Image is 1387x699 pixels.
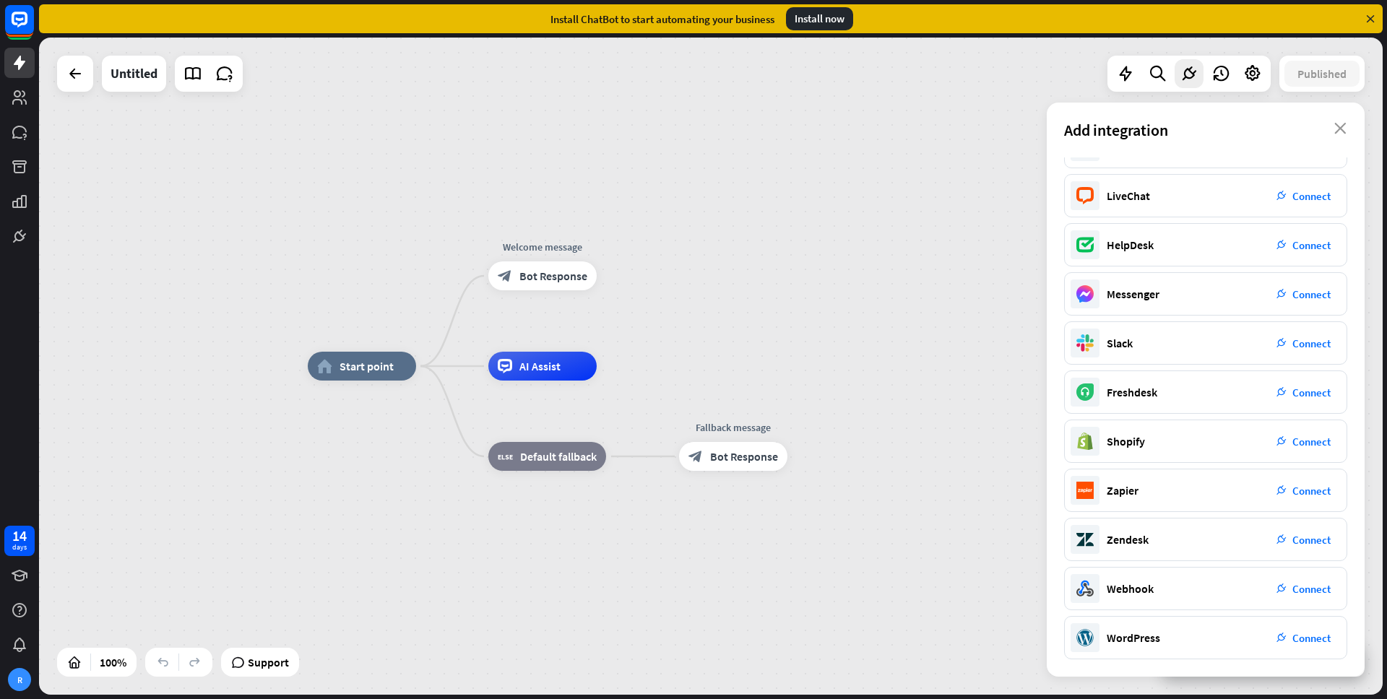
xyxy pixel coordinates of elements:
[12,529,27,542] div: 14
[1107,532,1149,547] div: Zendesk
[1107,238,1154,252] div: HelpDesk
[95,651,131,674] div: 100%
[317,359,332,373] i: home_2
[1334,123,1347,134] i: close
[111,56,157,92] div: Untitled
[1276,338,1287,348] i: plug_integration
[519,269,587,283] span: Bot Response
[1107,483,1138,498] div: Zapier
[8,668,31,691] div: R
[1292,238,1331,252] span: Connect
[688,449,703,464] i: block_bot_response
[1276,633,1287,643] i: plug_integration
[1292,337,1331,350] span: Connect
[1276,387,1287,397] i: plug_integration
[1276,534,1287,544] i: plug_integration
[1276,436,1287,446] i: plug_integration
[1276,583,1287,594] i: plug_integration
[1276,485,1287,495] i: plug_integration
[1292,631,1331,645] span: Connect
[550,12,774,26] div: Install ChatBot to start automating your business
[1107,581,1154,596] div: Webhook
[1107,434,1145,448] div: Shopify
[520,449,597,464] span: Default fallback
[1292,189,1331,203] span: Connect
[1107,385,1157,399] div: Freshdesk
[1292,582,1331,596] span: Connect
[498,449,513,464] i: block_fallback
[1276,289,1287,299] i: plug_integration
[1292,533,1331,547] span: Connect
[4,526,35,556] a: 14 days
[1284,61,1360,87] button: Published
[1107,336,1133,350] div: Slack
[340,359,394,373] span: Start point
[478,240,608,254] div: Welcome message
[519,359,561,373] span: AI Assist
[1292,386,1331,399] span: Connect
[12,6,55,49] button: Open LiveChat chat widget
[668,420,798,435] div: Fallback message
[1292,287,1331,301] span: Connect
[1107,188,1150,203] div: LiveChat
[498,269,512,283] i: block_bot_response
[1064,120,1168,140] span: Add integration
[1276,240,1287,250] i: plug_integration
[1292,484,1331,498] span: Connect
[12,542,27,552] div: days
[1276,191,1287,201] i: plug_integration
[248,651,289,674] span: Support
[1107,287,1159,301] div: Messenger
[710,449,778,464] span: Bot Response
[1292,435,1331,448] span: Connect
[1107,630,1160,645] div: WordPress
[786,7,853,30] div: Install now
